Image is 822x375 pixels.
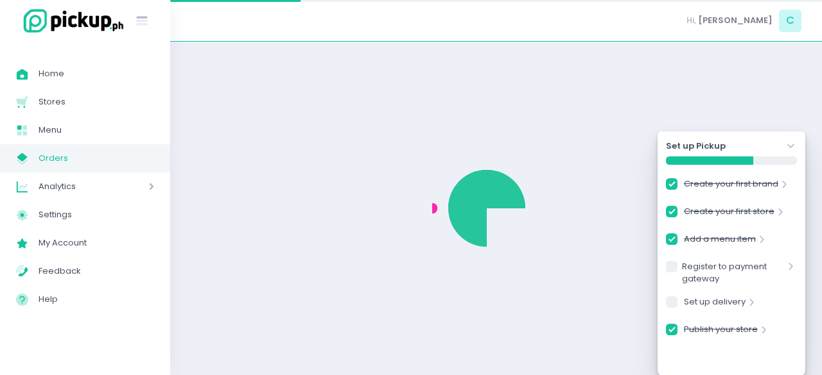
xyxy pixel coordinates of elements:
span: Menu [39,122,154,138]
span: Settings [39,206,154,223]
a: Set up delivery [684,296,746,313]
a: Create your first brand [684,178,778,195]
strong: Set up Pickup [666,140,726,153]
span: Hi, [686,14,696,27]
a: Publish your store [684,323,758,340]
span: Help [39,291,154,308]
a: Register to payment gateway [682,260,785,285]
a: Create your first store [684,205,774,222]
span: Home [39,65,154,82]
span: [PERSON_NAME] [698,14,773,27]
span: Orders [39,150,154,167]
span: C [779,10,801,32]
span: Feedback [39,263,154,279]
span: Stores [39,94,154,110]
a: Add a menu item [684,233,756,250]
span: Analytics [39,178,112,195]
img: logo [16,7,125,35]
span: My Account [39,235,154,251]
